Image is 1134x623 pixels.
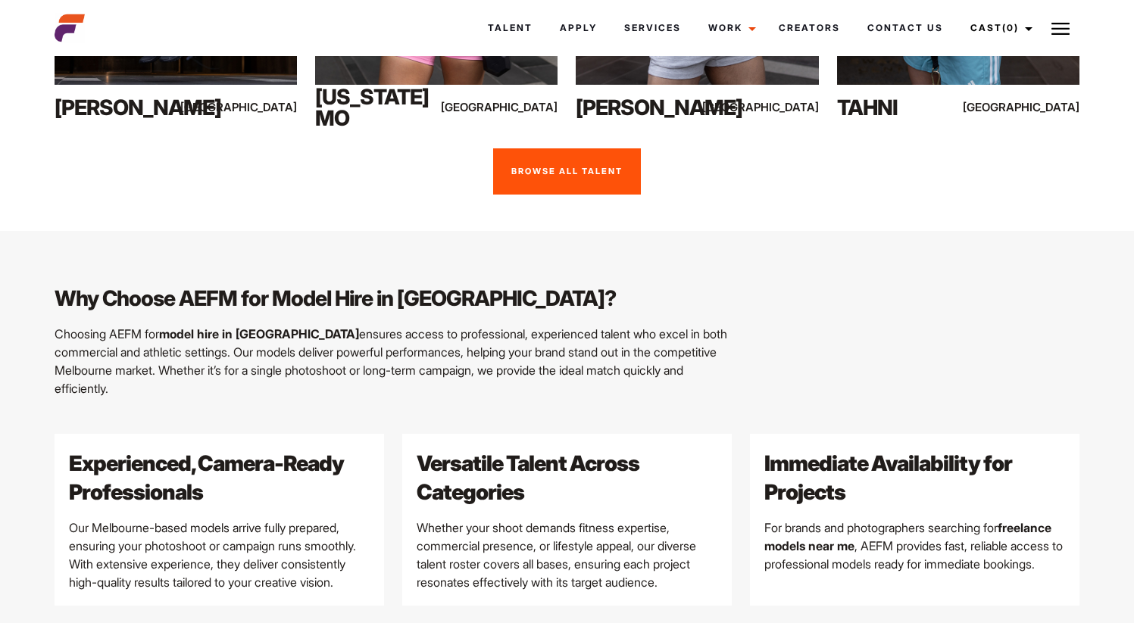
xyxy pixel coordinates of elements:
strong: Experienced, Camera-Ready Professionals [69,450,344,505]
a: Work [695,8,765,48]
p: Choosing AEFM for ensures access to professional, experienced talent who excel in both commercial... [55,325,732,397]
div: [GEOGRAPHIC_DATA] [224,98,297,117]
img: Burger icon [1051,20,1070,38]
p: Our Melbourne-based models arrive fully prepared, ensuring your photoshoot or campaign runs smoot... [69,519,370,591]
h3: Why Choose AEFM for Model Hire in [GEOGRAPHIC_DATA]? [55,284,732,313]
a: Creators [765,8,854,48]
img: cropped-aefm-brand-fav-22-square.png [55,13,85,43]
strong: model hire in [GEOGRAPHIC_DATA] [159,326,359,341]
a: Contact Us [854,8,957,48]
a: Cast(0) [957,8,1042,48]
a: Services [611,8,695,48]
strong: Immediate Availability for Projects [764,450,1012,505]
span: (0) [1002,22,1019,33]
div: [GEOGRAPHIC_DATA] [485,98,558,117]
p: For brands and photographers searching for , AEFM provides fast, reliable access to professional ... [764,519,1065,573]
div: [GEOGRAPHIC_DATA] [746,98,819,117]
p: Whether your shoot demands fitness expertise, commercial presence, or lifestyle appeal, our diver... [417,519,717,591]
div: [PERSON_NAME] [55,92,200,123]
div: Tahni [837,92,982,123]
strong: Versatile Talent Across Categories [417,450,639,505]
a: Apply [546,8,611,48]
a: Browse all talent [493,148,641,195]
div: [GEOGRAPHIC_DATA] [1007,98,1079,117]
strong: freelance models near me [764,520,1051,553]
div: [US_STATE] Mo [315,92,461,123]
div: [PERSON_NAME] [576,92,721,123]
a: Talent [474,8,546,48]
